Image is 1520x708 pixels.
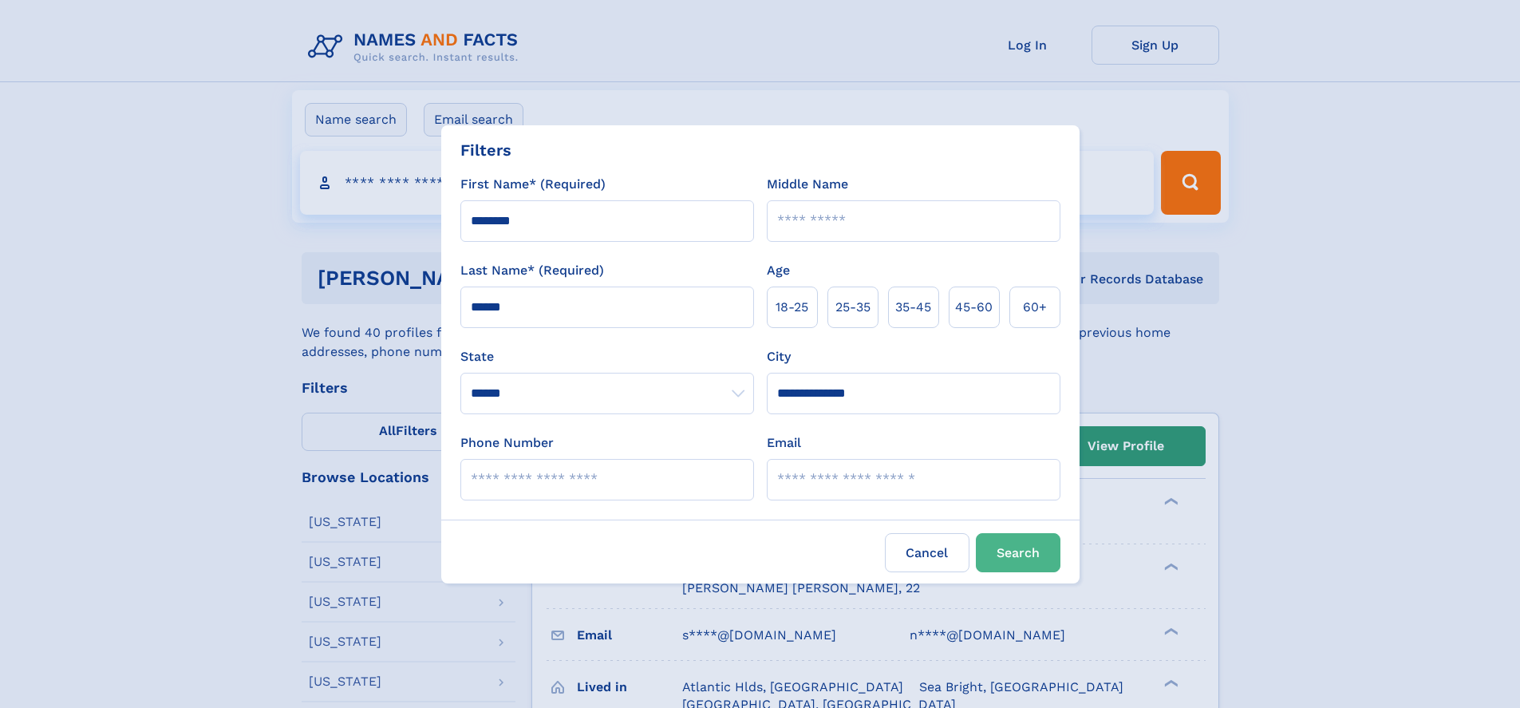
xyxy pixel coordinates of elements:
span: 45‑60 [955,298,993,317]
label: Email [767,433,801,453]
div: Filters [460,138,511,162]
label: Phone Number [460,433,554,453]
span: 60+ [1023,298,1047,317]
label: Middle Name [767,175,848,194]
span: 25‑35 [835,298,871,317]
label: State [460,347,754,366]
label: Cancel [885,533,969,572]
label: Last Name* (Required) [460,261,604,280]
label: First Name* (Required) [460,175,606,194]
span: 18‑25 [776,298,808,317]
span: 35‑45 [895,298,931,317]
button: Search [976,533,1060,572]
label: City [767,347,791,366]
label: Age [767,261,790,280]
